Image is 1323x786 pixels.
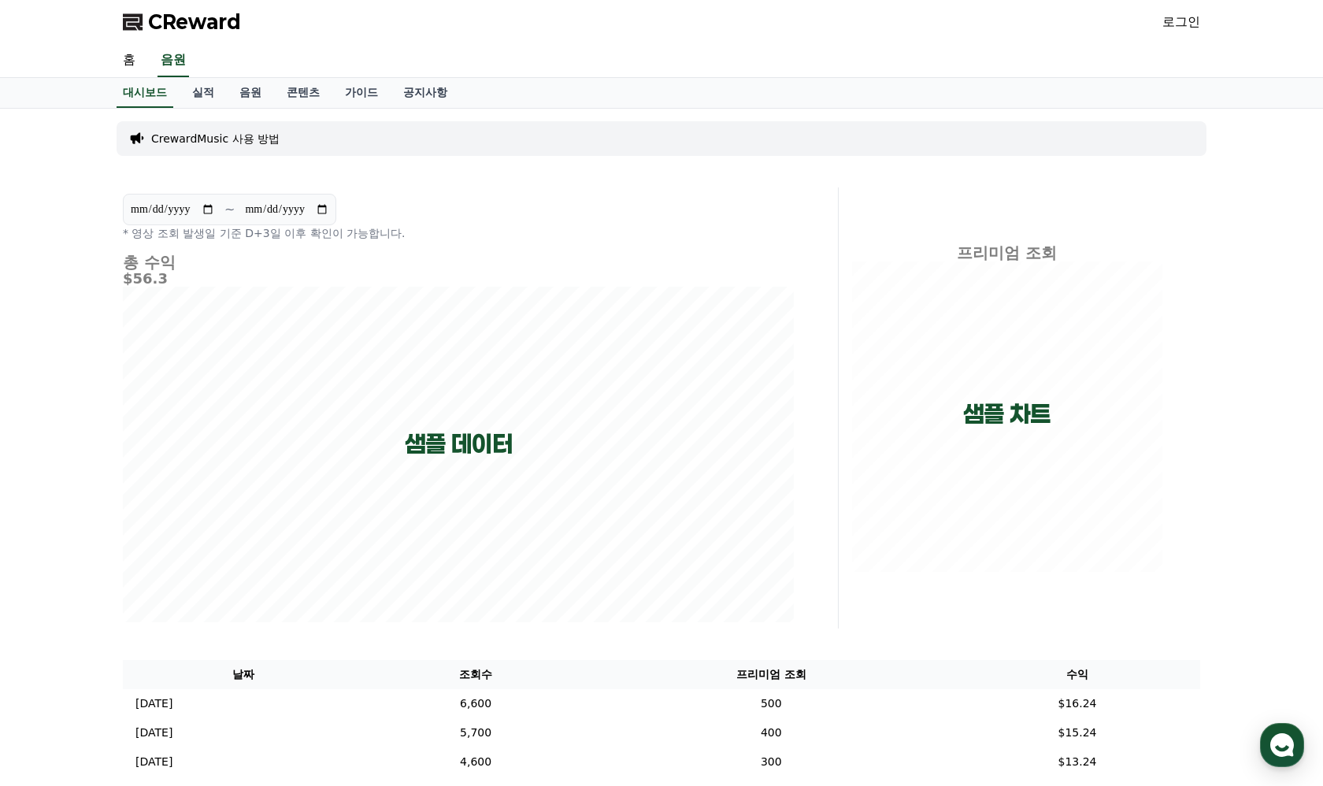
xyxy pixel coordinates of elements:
a: 음원 [227,78,274,108]
th: 조회수 [364,660,588,689]
a: CrewardMusic 사용 방법 [151,131,280,146]
a: 콘텐츠 [274,78,332,108]
td: 300 [588,747,954,777]
h4: 총 수익 [123,254,794,271]
h4: 프리미엄 조회 [851,244,1162,261]
p: 샘플 차트 [963,400,1051,428]
a: 홈 [110,44,148,77]
a: 홈 [5,499,104,539]
a: 실적 [180,78,227,108]
th: 프리미엄 조회 [588,660,954,689]
a: 대시보드 [117,78,173,108]
td: 400 [588,718,954,747]
a: 로그인 [1162,13,1200,32]
td: 500 [588,689,954,718]
td: $15.24 [954,718,1200,747]
p: [DATE] [135,725,172,741]
span: 홈 [50,523,59,536]
th: 수익 [954,660,1200,689]
span: CReward [148,9,241,35]
td: 5,700 [364,718,588,747]
p: 샘플 데이터 [405,430,513,458]
a: CReward [123,9,241,35]
td: $13.24 [954,747,1200,777]
p: * 영상 조회 발생일 기준 D+3일 이후 확인이 가능합니다. [123,225,794,241]
a: 공지사항 [391,78,460,108]
p: ~ [224,200,235,219]
a: 대화 [104,499,203,539]
td: 4,600 [364,747,588,777]
span: 설정 [243,523,262,536]
a: 설정 [203,499,302,539]
p: [DATE] [135,695,172,712]
span: 대화 [144,524,163,536]
a: 음원 [157,44,189,77]
h5: $56.3 [123,271,794,287]
a: 가이드 [332,78,391,108]
th: 날짜 [123,660,364,689]
td: $16.24 [954,689,1200,718]
td: 6,600 [364,689,588,718]
p: [DATE] [135,754,172,770]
